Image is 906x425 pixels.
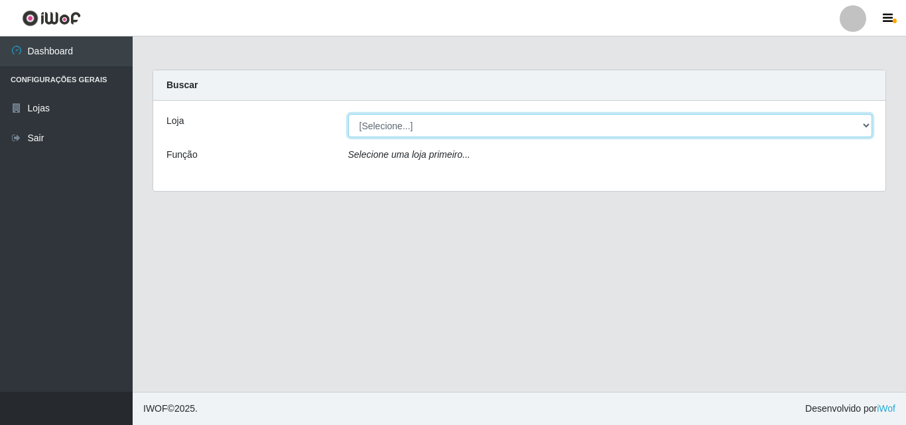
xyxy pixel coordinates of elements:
[805,402,895,416] span: Desenvolvido por
[166,148,198,162] label: Função
[166,114,184,128] label: Loja
[143,403,168,414] span: IWOF
[143,402,198,416] span: © 2025 .
[22,10,81,27] img: CoreUI Logo
[166,80,198,90] strong: Buscar
[348,149,470,160] i: Selecione uma loja primeiro...
[877,403,895,414] a: iWof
